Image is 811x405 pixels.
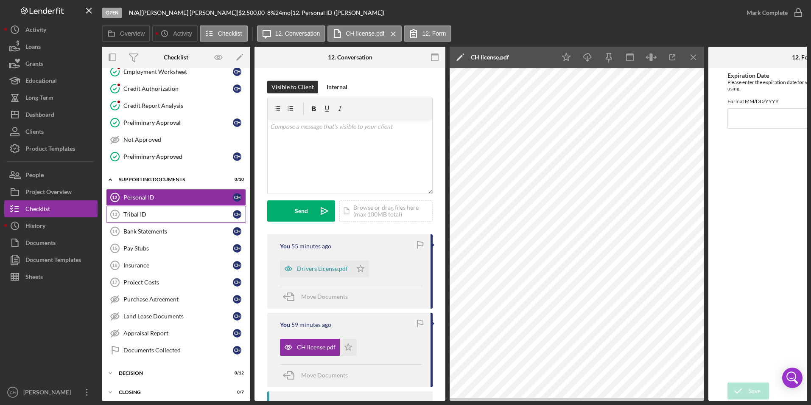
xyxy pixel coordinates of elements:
div: Preliminary Approved [123,153,233,160]
div: Project Overview [25,183,72,202]
time: 2025-08-25 14:57 [291,243,331,250]
div: Employment Worksheet [123,68,233,75]
button: Project Overview [4,183,98,200]
div: Visible to Client [271,81,314,93]
div: 0 / 12 [229,371,244,376]
span: Move Documents [301,371,348,379]
text: CH [10,390,16,395]
a: Documents CollectedCH [106,342,246,359]
div: Activity [25,21,46,40]
div: $2,500.00 [238,9,267,16]
div: History [25,217,45,236]
a: Land Lease DocumentsCH [106,308,246,325]
button: People [4,166,98,183]
div: Internal [327,81,347,93]
label: 12. Form [422,30,446,37]
div: You [280,321,290,328]
div: C H [233,84,241,93]
div: C H [233,118,241,127]
div: Credit Authorization [123,85,233,92]
button: Drivers License.pdf [280,260,369,277]
button: CH license.pdf [280,339,357,356]
a: 16InsuranceCH [106,257,246,274]
button: Send [267,200,335,222]
div: Documents Collected [123,347,233,354]
div: Product Templates [25,140,75,159]
div: Sheets [25,268,43,287]
button: Educational [4,72,98,89]
button: Document Templates [4,251,98,268]
div: Land Lease Documents [123,313,233,320]
button: Documents [4,234,98,251]
button: Mark Complete [738,4,807,21]
div: CH license.pdf [471,54,509,61]
button: Activity [152,25,197,42]
a: 13Tribal IDCH [106,206,246,223]
div: Credit Report Analysis [123,102,246,109]
div: Open [102,8,122,18]
button: History [4,217,98,234]
a: Long-Term [4,89,98,106]
div: Loans [25,38,41,57]
div: Project Costs [123,279,233,286]
div: C H [233,67,241,76]
div: You [280,243,290,250]
div: Checklist [25,200,50,219]
a: 15Pay StubsCH [106,240,246,257]
button: 12. Form [404,25,451,42]
div: Documents [25,234,56,253]
a: Grants [4,55,98,72]
button: Clients [4,123,98,140]
a: Credit AuthorizationCH [106,80,246,97]
button: CH license.pdf [327,25,402,42]
a: Product Templates [4,140,98,157]
div: Tribal ID [123,211,233,218]
div: Supporting Documents [119,177,223,182]
div: C H [233,312,241,321]
button: Move Documents [280,365,356,386]
div: C H [233,152,241,161]
div: Checklist [164,54,188,61]
div: Preliminary Approval [123,119,233,126]
button: Sheets [4,268,98,285]
div: People [25,166,44,186]
b: N/A [129,9,140,16]
a: Credit Report Analysis [106,97,246,114]
button: CH[PERSON_NAME] [4,384,98,401]
div: C H [233,278,241,287]
div: 0 / 10 [229,177,244,182]
div: C H [233,329,241,337]
div: Insurance [123,262,233,269]
button: Checklist [200,25,248,42]
button: Loans [4,38,98,55]
div: 24 mo [275,9,291,16]
button: 12. Conversation [257,25,326,42]
div: Open Intercom Messenger [782,368,803,388]
div: [PERSON_NAME] [PERSON_NAME] | [141,9,238,16]
div: Closing [119,390,223,395]
button: Internal [322,81,352,93]
button: Dashboard [4,106,98,123]
div: C H [233,346,241,354]
div: | 12. Personal ID ([PERSON_NAME]) [291,9,384,16]
a: Activity [4,21,98,38]
div: C H [233,261,241,270]
div: Save [749,382,761,399]
div: Drivers License.pdf [297,265,348,272]
div: Educational [25,72,57,91]
button: Visible to Client [267,81,318,93]
tspan: 17 [112,280,117,285]
div: C H [233,295,241,304]
div: Long-Term [25,89,53,108]
div: Clients [25,123,44,142]
span: Move Documents [301,293,348,300]
div: C H [233,193,241,202]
